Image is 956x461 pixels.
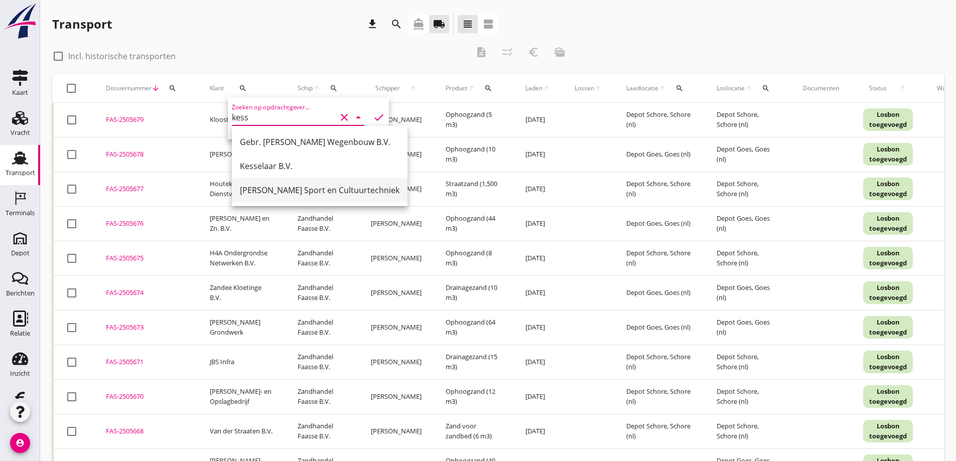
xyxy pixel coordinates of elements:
[575,84,594,93] span: Lossen
[359,345,434,379] td: [PERSON_NAME]
[198,241,286,275] td: H4A Ondergrondse Netwerken B.V.
[198,310,286,345] td: [PERSON_NAME] Grondwerk
[10,330,30,337] div: Relatie
[198,137,286,172] td: [PERSON_NAME]
[433,18,445,30] i: local_shipping
[286,241,359,275] td: Zandhandel Faasse B.V.
[286,414,359,448] td: Zandhandel Faasse B.V.
[371,84,404,93] span: Schipper
[106,357,186,367] div: FAS-2505671
[614,379,705,414] td: Depot Schore, Schore (nl)
[106,288,186,298] div: FAS-2505674
[106,323,186,333] div: FAS-2505673
[286,275,359,310] td: Zandhandel Faasse B.V.
[10,370,30,377] div: Inzicht
[614,103,705,137] td: Depot Schore, Schore (nl)
[404,84,422,92] i: arrow_upward
[106,184,186,194] div: FAS-2505677
[513,241,563,275] td: [DATE]
[614,414,705,448] td: Depot Schore, Schore (nl)
[373,111,385,123] i: check
[198,206,286,241] td: [PERSON_NAME] en Zn. B.V.
[359,241,434,275] td: [PERSON_NAME]
[705,103,791,137] td: Depot Schore, Schore (nl)
[11,129,30,136] div: Vracht
[434,414,513,448] td: Zand voor zandbed (6 m3)
[169,84,177,92] i: search
[106,115,186,125] div: FAS-2505679
[366,18,378,30] i: download
[705,379,791,414] td: Depot Schore, Schore (nl)
[413,18,425,30] i: directions_boat
[467,84,475,92] i: arrow_upward
[434,241,513,275] td: Ophoogzand (8 m3)
[614,310,705,345] td: Depot Goes, Goes (nl)
[484,84,492,92] i: search
[10,433,30,453] i: account_circle
[462,18,474,30] i: view_headline
[352,111,364,123] i: arrow_drop_down
[434,137,513,172] td: Ophoogzand (10 m3)
[705,275,791,310] td: Depot Goes, Goes (nl)
[863,108,913,131] div: Losbon toegevoegd
[513,206,563,241] td: [DATE]
[286,206,359,241] td: Zandhandel Faasse B.V.
[106,392,186,402] div: FAS-2505670
[232,109,336,125] input: Zoeken op opdrachtgever...
[705,137,791,172] td: Depot Goes, Goes (nl)
[614,206,705,241] td: Depot Goes, Goes (nl)
[863,351,913,373] div: Losbon toegevoegd
[359,414,434,448] td: [PERSON_NAME]
[614,275,705,310] td: Depot Goes, Goes (nl)
[106,219,186,229] div: FAS-2505676
[198,103,286,137] td: Kloosterman B.V.
[313,84,321,92] i: arrow_upward
[106,149,186,160] div: FAS-2505678
[11,250,30,256] div: Depot
[434,206,513,241] td: Ophoogzand (44 m3)
[513,379,563,414] td: [DATE]
[705,414,791,448] td: Depot Schore, Schore (nl)
[863,385,913,408] div: Losbon toegevoegd
[6,290,35,296] div: Berichten
[240,136,399,148] div: Gebr. [PERSON_NAME] Wegenbouw B.V.
[359,275,434,310] td: [PERSON_NAME]
[705,345,791,379] td: Depot Schore, Schore (nl)
[705,172,791,206] td: Depot Schore, Schore (nl)
[434,172,513,206] td: Straatzand (1,500 m3)
[6,170,35,176] div: Transport
[803,84,839,93] div: Documenten
[542,84,551,92] i: arrow_upward
[198,172,286,206] td: Houtekamer Dienstverlening
[513,137,563,172] td: [DATE]
[513,414,563,448] td: [DATE]
[240,160,399,172] div: Kesselaar B.V.
[286,310,359,345] td: Zandhandel Faasse B.V.
[12,89,28,96] div: Kaart
[863,212,913,235] div: Losbon toegevoegd
[6,210,35,216] div: Terminals
[513,275,563,310] td: [DATE]
[863,143,913,166] div: Losbon toegevoegd
[525,84,542,93] span: Laden
[198,414,286,448] td: Van der Straaten B.V.
[2,3,38,40] img: logo-small.a267ee39.svg
[614,345,705,379] td: Depot Schore, Schore (nl)
[482,18,494,30] i: view_agenda
[338,111,350,123] i: clear
[863,420,913,442] div: Losbon toegevoegd
[106,253,186,263] div: FAS-2505675
[614,172,705,206] td: Depot Schore, Schore (nl)
[717,84,745,93] span: Loslocatie
[614,137,705,172] td: Depot Goes, Goes (nl)
[614,241,705,275] td: Depot Schore, Schore (nl)
[745,84,753,92] i: arrow_upward
[658,84,666,92] i: arrow_upward
[198,345,286,379] td: JBS Infra
[359,310,434,345] td: [PERSON_NAME]
[705,206,791,241] td: Depot Goes, Goes (nl)
[152,84,160,92] i: arrow_downward
[106,84,152,93] span: Dossiernummer
[106,426,186,436] div: FAS-2505668
[594,84,602,92] i: arrow_upward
